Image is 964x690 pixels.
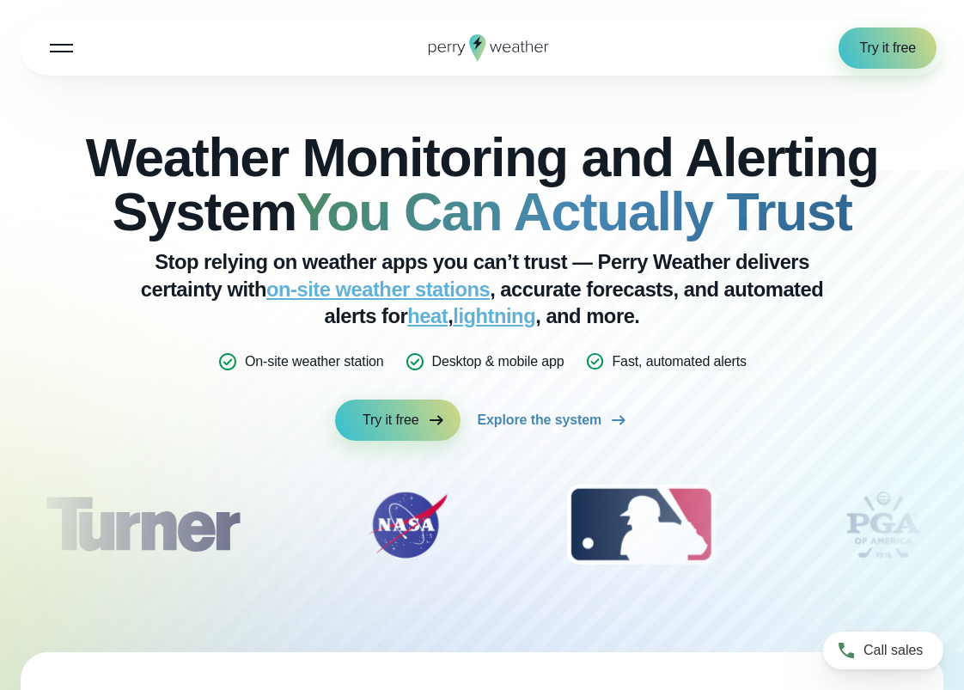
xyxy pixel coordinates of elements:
[478,400,630,441] a: Explore the system
[245,351,384,372] p: On-site weather station
[612,351,746,372] p: Fast, automated alerts
[859,38,916,58] span: Try it free
[453,305,535,327] a: lightning
[266,278,490,301] a: on-site weather stations
[863,640,923,661] span: Call sales
[478,410,602,430] span: Explore the system
[138,249,826,331] p: Stop relying on weather apps you can’t trust — Perry Weather delivers certainty with , accurate f...
[815,482,952,568] img: PGA.svg
[21,482,265,568] img: Turner-Construction_1.svg
[407,305,448,327] a: heat
[335,400,461,441] a: Try it free
[21,482,943,577] div: slideshow
[347,482,467,568] img: NASA.svg
[839,27,937,69] a: Try it free
[21,482,265,568] div: 1 of 12
[815,482,952,568] div: 4 of 12
[363,410,419,430] span: Try it free
[347,482,467,568] div: 2 of 12
[432,351,564,372] p: Desktop & mobile app
[550,482,731,568] div: 3 of 12
[550,482,731,568] img: MLB.svg
[823,632,943,669] a: Call sales
[21,131,943,239] h2: Weather Monitoring and Alerting System
[296,181,852,241] strong: You Can Actually Trust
